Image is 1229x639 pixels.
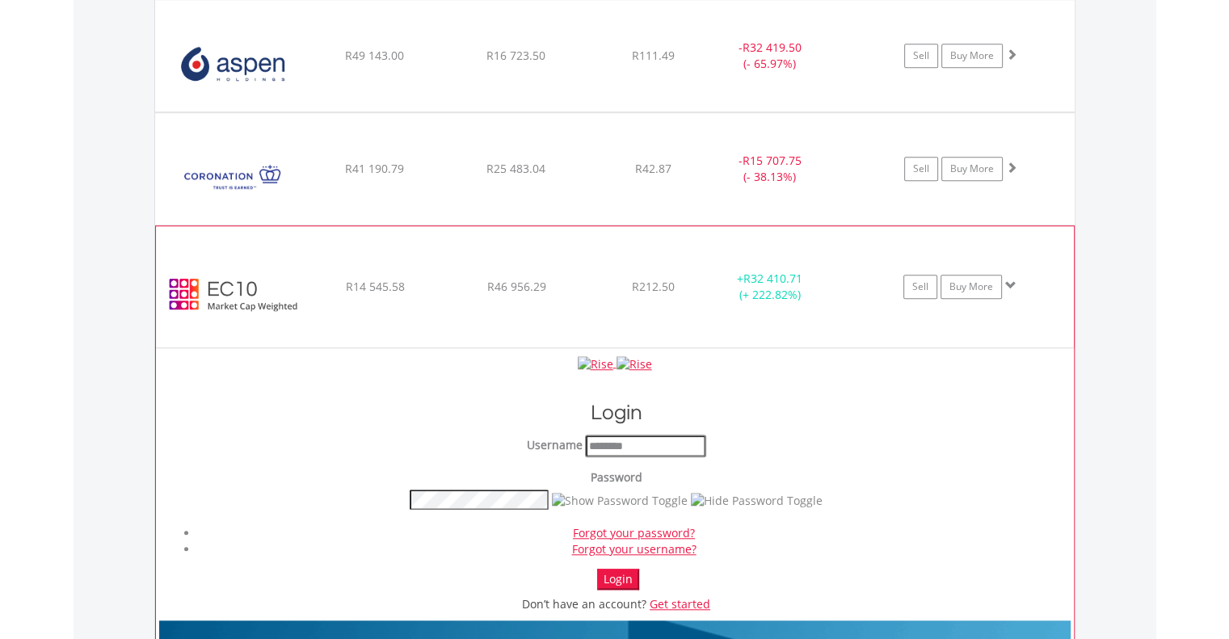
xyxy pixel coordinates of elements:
[164,246,303,343] img: EC10.EC.EC10.png
[163,133,302,221] img: EQU.ZA.CML.png
[691,493,823,509] img: Hide Password Toggle
[635,161,671,176] span: R42.87
[904,157,938,181] a: Sell
[578,356,613,372] img: Rise
[709,40,831,72] div: - (- 65.97%)
[941,44,1003,68] a: Buy More
[903,275,937,299] a: Sell
[552,493,688,509] img: Show Password Toggle
[572,541,697,557] a: Forgot your username?
[709,153,831,185] div: - (- 38.13%)
[743,40,802,55] span: R32 419.50
[345,48,404,63] span: R49 143.00
[617,356,652,372] img: Rise
[904,44,938,68] a: Sell
[632,279,675,294] span: R212.50
[743,271,802,286] span: R32 410.71
[527,437,583,453] label: Username
[486,279,545,294] span: R46 956.29
[573,525,695,540] a: Forgot your password?
[650,596,710,612] a: Get started
[162,398,1071,427] h1: Login
[743,153,802,168] span: R15 707.75
[709,271,830,303] div: + (+ 222.82%)
[345,161,404,176] span: R41 190.79
[597,569,639,590] button: Login
[486,161,545,176] span: R25 483.04
[345,279,404,294] span: R14 545.58
[163,20,302,107] img: EQU.ZA.APN.png
[941,157,1003,181] a: Buy More
[632,48,675,63] span: R111.49
[941,275,1002,299] a: Buy More
[486,48,545,63] span: R16 723.50
[522,596,646,612] span: Don’t have an account?
[591,469,642,486] label: Password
